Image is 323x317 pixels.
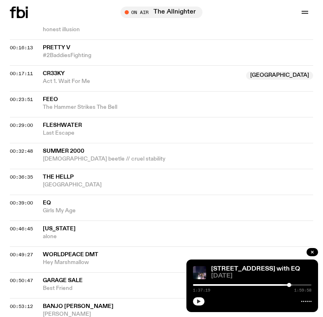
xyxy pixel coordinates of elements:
span: Hey Marshmallow [43,259,313,266]
span: Summer 2000 [43,148,84,154]
button: On AirThe Allnighter [121,7,202,18]
span: [DATE] [211,273,311,279]
a: [STREET_ADDRESS] with EQ [211,266,300,272]
button: 00:29:00 [10,123,33,128]
button: 00:32:48 [10,149,33,154]
span: CR33KY [43,71,65,76]
span: The Hellp [43,174,74,180]
span: 1:59:58 [294,288,311,292]
button: 00:17:11 [10,71,33,76]
span: 00:46:45 [10,225,33,232]
button: 00:39:00 [10,201,33,205]
span: [DEMOGRAPHIC_DATA] beetle // cruel stability [43,155,313,163]
button: 00:50:47 [10,278,33,283]
span: Garage Sale [43,278,83,283]
span: [GEOGRAPHIC_DATA] [246,71,313,80]
span: 00:29:00 [10,122,33,129]
span: [US_STATE] [43,226,76,232]
button: 00:53:12 [10,304,33,309]
span: Pretty V [43,45,70,51]
span: 00:49:27 [10,251,33,258]
span: 1:37:19 [193,288,210,292]
button: 00:46:45 [10,227,33,231]
span: 00:39:00 [10,200,33,206]
span: 00:53:12 [10,303,33,310]
span: 00:50:47 [10,277,33,284]
span: feeo [43,96,58,102]
span: Banjo [PERSON_NAME] [43,303,114,309]
span: The Hammer Strikes The Bell [43,103,313,111]
span: #2BaddiesFighting [43,52,313,60]
span: 00:16:13 [10,44,33,51]
span: 00:17:11 [10,70,33,77]
button: 00:49:27 [10,253,33,257]
span: [GEOGRAPHIC_DATA] [43,181,313,189]
span: Act 1. Wait For Me [43,78,241,85]
span: Worldpeace DMT [43,252,98,257]
span: Fleshwater [43,122,82,128]
span: Girls My Age [43,207,313,215]
span: EQ [43,200,51,206]
button: 00:16:13 [10,46,33,50]
button: 00:36:35 [10,175,33,179]
span: alone [43,233,313,241]
span: 00:32:48 [10,148,33,154]
span: Best Friend [43,285,241,292]
span: 00:23:51 [10,96,33,103]
span: honest illusion [43,26,313,34]
span: 00:36:35 [10,174,33,180]
button: 00:23:51 [10,97,33,102]
span: Last Escape [43,129,313,137]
